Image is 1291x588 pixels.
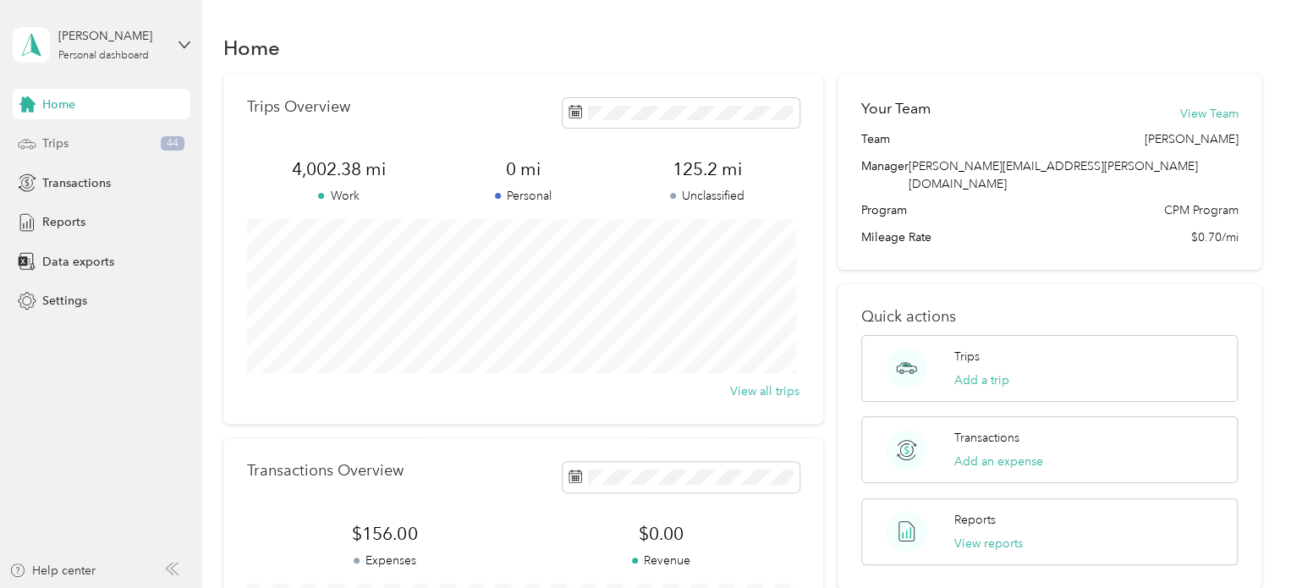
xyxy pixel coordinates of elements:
button: View reports [954,535,1023,552]
span: 0 mi [431,157,615,181]
span: [PERSON_NAME][EMAIL_ADDRESS][PERSON_NAME][DOMAIN_NAME] [909,159,1198,191]
span: Mileage Rate [861,228,931,246]
span: Team [861,130,890,148]
button: View Team [1179,105,1238,123]
iframe: Everlance-gr Chat Button Frame [1196,493,1291,588]
button: Add a trip [954,371,1009,389]
span: Settings [42,292,87,310]
p: Unclassified [615,187,799,205]
span: 4,002.38 mi [247,157,431,181]
div: Personal dashboard [58,51,149,61]
p: Work [247,187,431,205]
p: Personal [431,187,615,205]
h1: Home [223,39,280,57]
p: Trips [954,348,980,365]
span: Data exports [42,253,114,271]
span: Trips [42,135,69,152]
span: Program [861,201,907,219]
p: Quick actions [861,308,1238,326]
span: $0.70/mi [1190,228,1238,246]
p: Transactions Overview [247,462,404,480]
span: $0.00 [523,522,799,546]
span: [PERSON_NAME] [1144,130,1238,148]
span: Transactions [42,174,111,192]
span: 125.2 mi [615,157,799,181]
p: Revenue [523,552,799,569]
span: Home [42,96,75,113]
p: Reports [954,511,996,529]
span: CPM Program [1163,201,1238,219]
button: Add an expense [954,453,1043,470]
span: Reports [42,213,85,231]
p: Expenses [247,552,523,569]
div: [PERSON_NAME] [58,27,164,45]
button: Help center [9,562,96,580]
p: Transactions [954,429,1019,447]
p: Trips Overview [247,98,350,116]
span: 44 [161,136,184,151]
span: Manager [861,157,909,193]
button: View all trips [730,382,799,400]
h2: Your Team [861,98,931,119]
span: $156.00 [247,522,523,546]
